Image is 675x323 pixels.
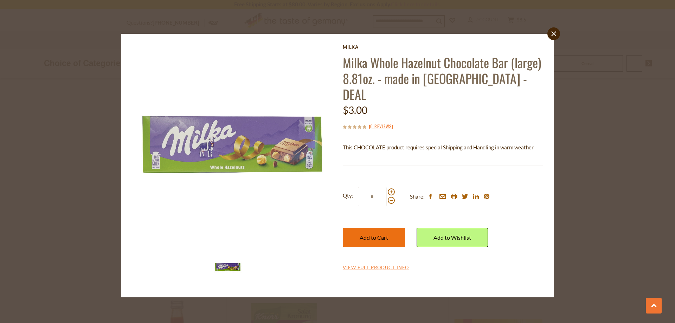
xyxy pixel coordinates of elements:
[343,104,367,116] span: $3.00
[343,53,541,103] a: Milka Whole Hazelnut Chocolate Bar (large) 8.81oz. - made in [GEOGRAPHIC_DATA] - DEAL
[214,253,242,281] img: Milka Whole Hazelnut Chocolate Bar
[132,44,333,245] img: Milka Whole Hazelnut Chocolate Bar
[343,44,543,50] a: Milka
[360,234,388,241] span: Add to Cart
[410,192,425,201] span: Share:
[369,123,393,130] span: ( )
[343,143,543,152] p: This CHOCOLATE product requires special Shipping and Handling in warm weather
[343,228,405,247] button: Add to Cart
[343,265,409,271] a: View Full Product Info
[349,157,543,166] li: We will ship this product in heat-protective packaging and ice during warm weather months or to w...
[358,187,387,206] input: Qty:
[370,123,392,130] a: 0 Reviews
[343,191,353,200] strong: Qty:
[417,228,488,247] a: Add to Wishlist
